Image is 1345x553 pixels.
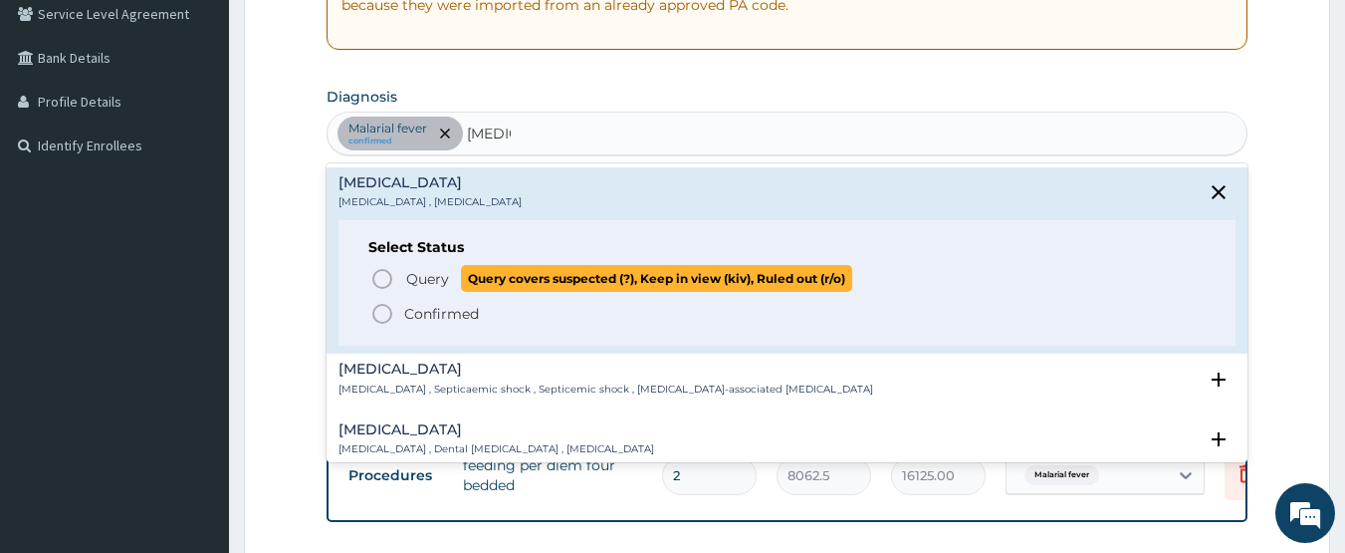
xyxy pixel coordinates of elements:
[1207,427,1231,451] i: open select status
[338,175,522,190] h4: [MEDICAL_DATA]
[348,121,427,137] p: Malarial fever
[104,112,335,138] div: Chat with us now
[338,383,873,397] p: [MEDICAL_DATA] , Septicaemic shock , Septicemic shock , [MEDICAL_DATA]-associated [MEDICAL_DATA]
[370,302,394,326] i: status option filled
[453,445,652,505] td: feeding per diem four bedded
[10,354,379,423] textarea: Type your message and hit 'Enter'
[338,457,453,494] td: Procedures
[436,125,454,142] span: remove selection option
[338,362,873,377] h4: [MEDICAL_DATA]
[115,155,275,357] span: We're online!
[338,195,522,209] p: [MEDICAL_DATA] , [MEDICAL_DATA]
[368,240,1207,255] h6: Select Status
[461,265,852,292] span: Query covers suspected (?), Keep in view (kiv), Ruled out (r/o)
[327,10,374,58] div: Minimize live chat window
[338,422,654,437] h4: [MEDICAL_DATA]
[1207,368,1231,392] i: open select status
[406,269,449,289] span: Query
[1024,465,1099,485] span: Malarial fever
[37,100,81,149] img: d_794563401_company_1708531726252_794563401
[1207,180,1231,204] i: close select status
[327,87,397,107] label: Diagnosis
[370,267,394,291] i: status option query
[404,304,479,324] p: Confirmed
[338,442,654,456] p: [MEDICAL_DATA] , Dental [MEDICAL_DATA] , [MEDICAL_DATA]
[348,137,427,146] small: confirmed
